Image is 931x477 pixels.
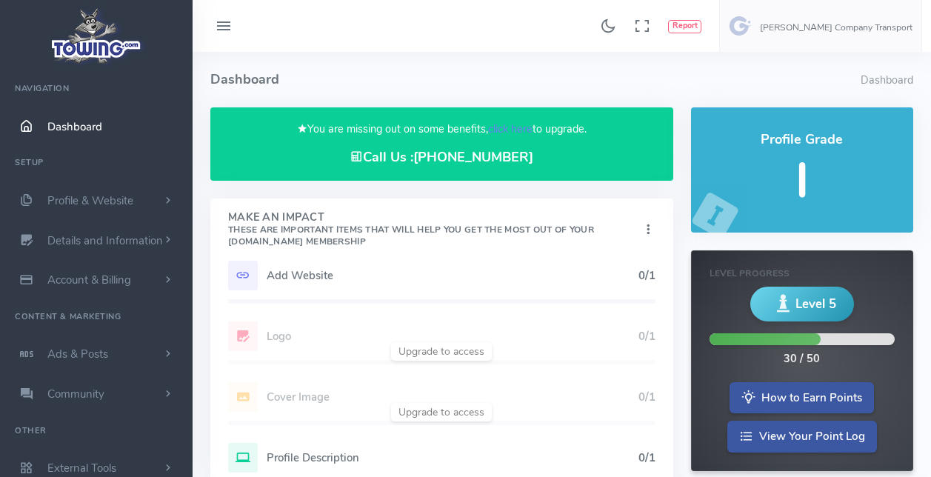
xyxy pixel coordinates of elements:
[861,73,913,89] li: Dashboard
[47,273,131,287] span: Account & Billing
[413,148,533,166] a: [PHONE_NUMBER]
[210,52,861,107] h4: Dashboard
[228,212,641,247] h4: Make An Impact
[709,155,895,207] h5: I
[730,382,874,414] a: How to Earn Points
[729,14,753,38] img: user-image
[47,233,163,248] span: Details and Information
[760,23,912,33] h6: [PERSON_NAME] Company Transport
[228,121,655,138] p: You are missing out on some benefits, to upgrade.
[47,119,102,134] span: Dashboard
[638,452,655,464] h5: 0/1
[784,351,820,367] div: 30 / 50
[709,133,895,147] h4: Profile Grade
[47,347,108,361] span: Ads & Posts
[668,20,701,33] button: Report
[727,421,877,453] a: View Your Point Log
[267,270,638,281] h5: Add Website
[47,387,104,401] span: Community
[710,269,895,278] h6: Level Progress
[228,150,655,165] h4: Call Us :
[47,193,133,208] span: Profile & Website
[47,461,116,476] span: External Tools
[488,121,533,136] a: click here
[638,270,655,281] h5: 0/1
[795,295,836,313] span: Level 5
[267,452,638,464] h5: Profile Description
[47,4,147,67] img: logo
[228,224,594,247] small: These are important items that will help you get the most out of your [DOMAIN_NAME] Membership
